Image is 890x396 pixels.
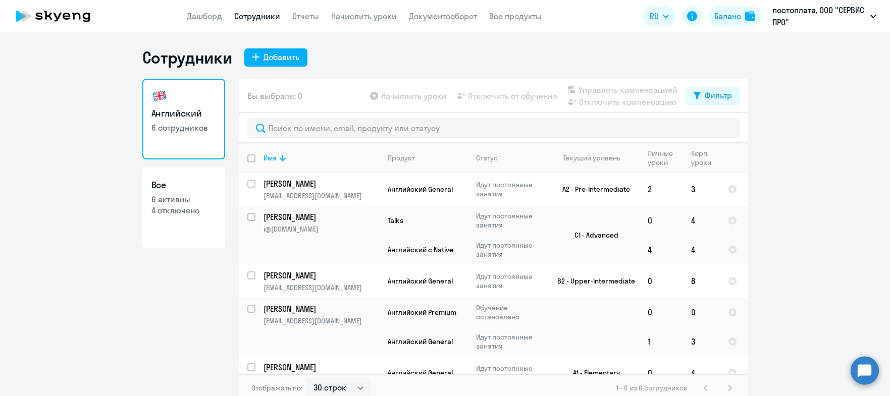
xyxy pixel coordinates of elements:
td: 8 [683,264,720,298]
td: 4 [683,356,720,389]
h1: Сотрудники [142,47,232,68]
div: Личные уроки [648,149,683,167]
p: 6 сотрудников [151,122,216,133]
td: 2 [640,173,683,206]
p: Идут постоянные занятия [476,180,545,198]
td: 0 [640,206,683,235]
td: 3 [683,327,720,356]
span: Вы выбрали: 0 [247,90,302,102]
a: Отчеты [292,11,319,21]
div: Фильтр [705,89,732,101]
span: Английский General [388,337,453,346]
span: RU [650,10,659,22]
span: Английский General [388,368,453,377]
span: 1 - 6 из 6 сотрудников [616,383,688,392]
div: Имя [264,153,379,162]
span: Английский General [388,276,453,286]
img: english [151,88,168,104]
button: RU [643,6,676,26]
p: 6 активны [151,194,216,205]
input: Поиск по имени, email, продукту или статусу [247,118,740,138]
td: 4 [640,235,683,264]
p: Идут постоянные занятия [476,241,545,259]
a: Все продукты [489,11,542,21]
a: Сотрудники [234,11,280,21]
a: Дашборд [187,11,222,21]
td: A1 - Elementary [546,356,640,389]
a: [PERSON_NAME] [264,362,379,373]
span: Английский General [388,185,453,194]
p: Идут постоянные занятия [476,272,545,290]
a: [PERSON_NAME] [264,211,379,222]
a: [PERSON_NAME] [264,303,379,314]
td: 0 [683,298,720,327]
img: balance [745,11,755,21]
p: [EMAIL_ADDRESS][DOMAIN_NAME] [264,191,379,200]
a: [PERSON_NAME] [264,178,379,189]
a: Документооборот [409,11,477,21]
td: C1 - Advanced [546,206,640,264]
p: Идут постоянные занятия [476,332,545,351]
div: Текущий уровень [554,153,639,162]
h3: Английский [151,107,216,120]
p: [PERSON_NAME] [264,178,378,189]
button: Фильтр [686,87,740,105]
td: 0 [640,264,683,298]
p: [PERSON_NAME] [264,362,378,373]
p: Идут постоянные занятия [476,211,545,230]
a: Начислить уроки [331,11,397,21]
p: Обучение остановлено [476,303,545,321]
div: Продукт [388,153,415,162]
td: 1 [640,327,683,356]
div: Добавить [264,51,299,63]
a: Все6 активны4 отключено [142,167,225,248]
p: [PERSON_NAME] [264,270,378,281]
button: Добавить [244,48,307,67]
p: Идут постоянные занятия [476,364,545,382]
div: Корп. уроки [691,149,719,167]
td: 0 [640,356,683,389]
a: [PERSON_NAME] [264,270,379,281]
a: Английский6 сотрудников [142,79,225,159]
div: Имя [264,153,277,162]
p: [PERSON_NAME] [264,211,378,222]
button: постоплата, ООО "СЕРВИС ПРО" [767,4,881,28]
td: 0 [640,298,683,327]
span: Talks [388,216,403,225]
div: Статус [476,153,498,162]
p: [EMAIL_ADDRESS][DOMAIN_NAME] [264,316,379,325]
td: 4 [683,206,720,235]
span: Английский с Native [388,245,453,254]
p: [EMAIL_ADDRESS][DOMAIN_NAME] [264,283,379,292]
h3: Все [151,179,216,192]
td: B2 - Upper-Intermediate [546,264,640,298]
button: Балансbalance [708,6,761,26]
p: постоплата, ООО "СЕРВИС ПРО" [772,4,866,28]
p: [PERSON_NAME] [264,303,378,314]
td: A2 - Pre-Intermediate [546,173,640,206]
div: Баланс [714,10,741,22]
td: 3 [683,173,720,206]
p: i@[DOMAIN_NAME] [264,224,379,234]
span: Отображать по: [251,383,302,392]
span: Английский Premium [388,308,456,317]
div: Текущий уровень [563,153,620,162]
td: 4 [683,235,720,264]
p: 4 отключено [151,205,216,216]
